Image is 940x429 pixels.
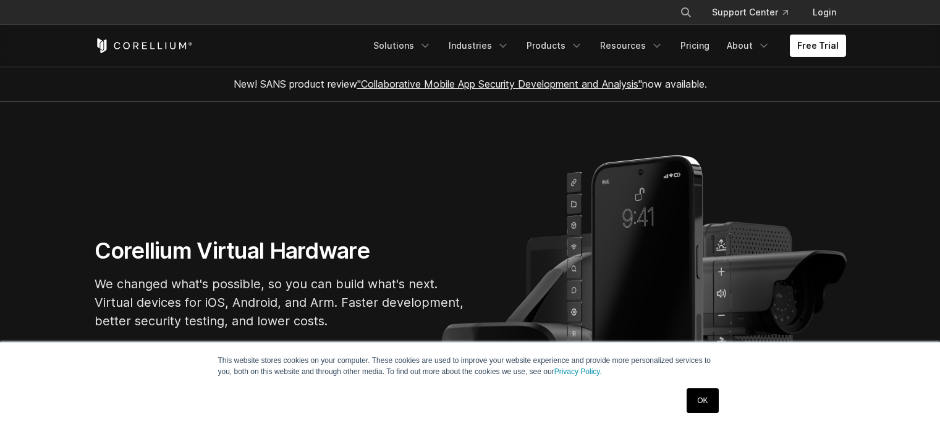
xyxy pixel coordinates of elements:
[95,237,465,265] h1: Corellium Virtual Hardware
[366,35,439,57] a: Solutions
[675,1,697,23] button: Search
[593,35,671,57] a: Resources
[673,35,717,57] a: Pricing
[687,388,718,413] a: OK
[790,35,846,57] a: Free Trial
[95,275,465,330] p: We changed what's possible, so you can build what's next. Virtual devices for iOS, Android, and A...
[665,1,846,23] div: Navigation Menu
[702,1,798,23] a: Support Center
[554,367,602,376] a: Privacy Policy.
[366,35,846,57] div: Navigation Menu
[357,78,642,90] a: "Collaborative Mobile App Security Development and Analysis"
[441,35,517,57] a: Industries
[95,38,193,53] a: Corellium Home
[218,355,722,377] p: This website stores cookies on your computer. These cookies are used to improve your website expe...
[519,35,590,57] a: Products
[719,35,777,57] a: About
[803,1,846,23] a: Login
[234,78,707,90] span: New! SANS product review now available.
